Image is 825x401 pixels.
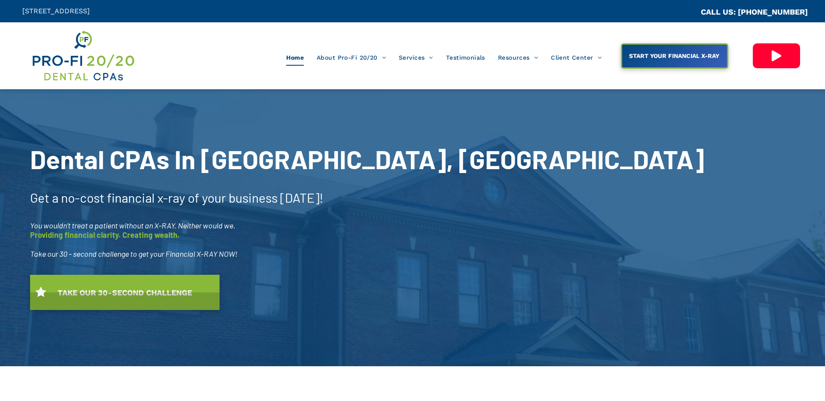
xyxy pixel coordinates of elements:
a: About Pro-Fi 20/20 [310,49,392,66]
a: Client Center [544,49,608,66]
a: TAKE OUR 30-SECOND CHALLENGE [30,275,220,310]
span: Get a [30,190,58,205]
a: Services [392,49,440,66]
span: START YOUR FINANCIAL X-RAY [626,48,722,64]
span: Take our 30 - second challenge to get your Financial X-RAY NOW! [30,249,238,258]
span: Providing financial clarity. Creating wealth. [30,230,180,240]
span: no-cost financial x-ray [61,190,185,205]
a: Home [280,49,310,66]
span: of your business [DATE]! [188,190,324,205]
a: Testimonials [440,49,492,66]
a: START YOUR FINANCIAL X-RAY [621,43,728,69]
span: CA::CALLC [664,8,701,16]
a: CALL US: [PHONE_NUMBER] [701,7,808,16]
span: You wouldn’t treat a patient without an X-RAY. Neither would we. [30,221,235,230]
span: TAKE OUR 30-SECOND CHALLENGE [55,284,195,301]
span: Dental CPAs In [GEOGRAPHIC_DATA], [GEOGRAPHIC_DATA] [30,143,704,174]
span: [STREET_ADDRESS] [22,7,90,15]
img: Get Dental CPA Consulting, Bookkeeping, & Bank Loans [31,29,135,83]
a: Resources [492,49,544,66]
